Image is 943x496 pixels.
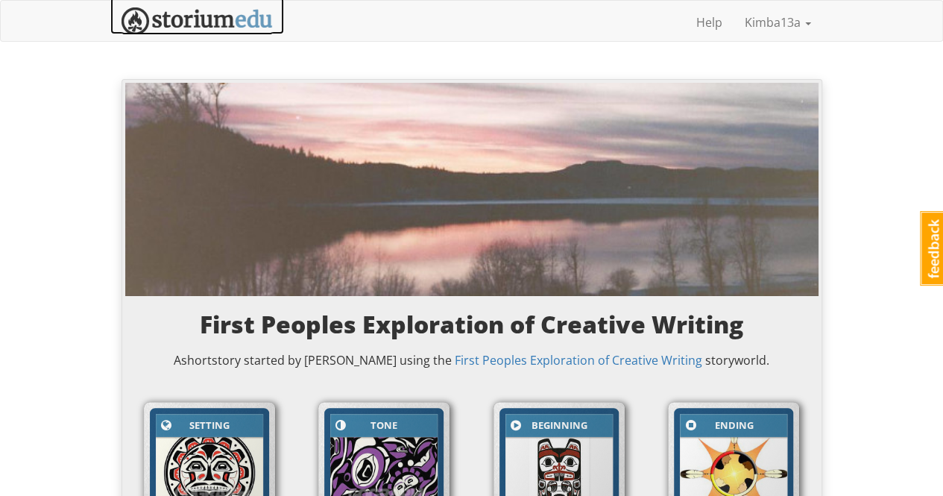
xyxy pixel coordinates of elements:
[122,7,273,35] img: StoriumEDU
[455,352,702,368] a: First Peoples Exploration of Creative Writing
[140,352,804,369] p: A short story started by [PERSON_NAME]
[524,417,594,434] div: Beginning
[698,417,769,434] div: Ending
[349,417,419,434] div: Tone
[397,352,769,368] span: using the storyworld.
[125,83,819,296] img: a0nw6ss4o7hm6ejcrgie.jpg
[685,4,734,41] a: Help
[174,417,245,434] div: Setting
[734,4,822,41] a: Kimba13a
[140,311,804,337] h3: First Peoples Exploration of Creative Writing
